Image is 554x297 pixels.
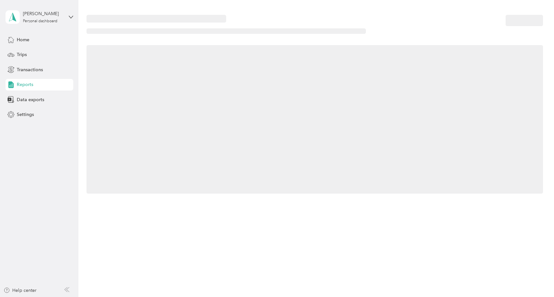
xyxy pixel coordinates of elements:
span: Settings [17,111,34,118]
span: Data exports [17,96,44,103]
button: Help center [4,287,36,294]
div: Personal dashboard [23,19,57,23]
span: Home [17,36,29,43]
span: Reports [17,81,33,88]
iframe: Everlance-gr Chat Button Frame [518,261,554,297]
span: Transactions [17,66,43,73]
span: Trips [17,51,27,58]
div: [PERSON_NAME] [23,10,63,17]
